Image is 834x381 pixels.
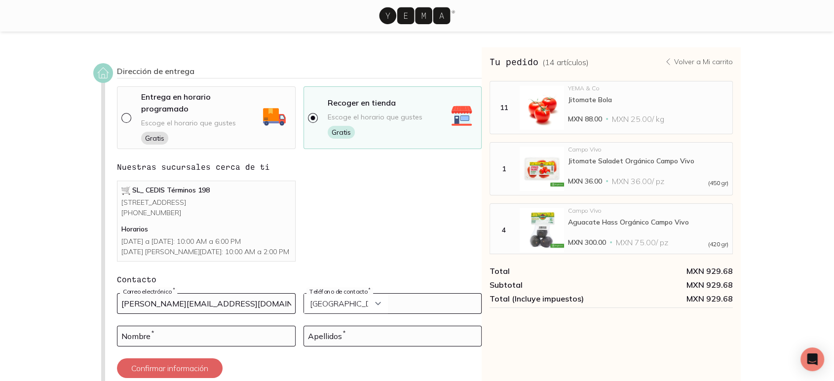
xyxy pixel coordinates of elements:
[121,186,130,195] img: Súper
[568,156,728,165] div: Jitomate Saladet Orgánico Campo Vivo
[611,294,733,304] span: MXN 929.68
[121,236,291,257] p: [DATE] a [DATE]: 10:00 AM a 6:00 PM [DATE] [PERSON_NAME][DATE]: 10:00 AM a 2:00 PM
[490,55,589,68] h3: Tu pedido
[568,237,606,247] span: MXN 300.00
[568,176,602,186] span: MXN 36.00
[490,280,611,290] div: Subtotal
[612,176,664,186] span: MXN 36.00 / pz
[141,91,260,114] p: Entrega en horario programado
[490,266,611,276] div: Total
[121,224,291,234] h6: Horarios
[520,85,564,130] img: Jitomate Bola
[490,294,611,304] div: Total (Incluye impuestos)
[120,288,177,295] label: Correo electrónico
[117,66,482,78] div: Dirección de entrega
[568,95,728,104] div: Jitomate Bola
[616,237,668,247] span: MXN 75.00 / pz
[708,241,728,247] span: (420 gr)
[800,347,824,371] div: Open Intercom Messenger
[612,114,664,124] span: MXN 25.00 / kg
[568,147,728,152] div: Campo Vivo
[117,273,482,285] h4: Contacto
[117,161,482,173] h4: Nuestras sucursales cerca de ti
[542,57,589,67] span: ( 14 artículos )
[141,118,236,128] span: Escoge el horario que gustes
[492,103,516,112] div: 11
[328,97,396,109] p: Recoger en tienda
[611,266,733,276] div: MXN 929.68
[306,288,373,295] label: Teléfono de contacto
[492,226,516,234] div: 4
[328,113,422,122] span: Escoge el horario que gustes
[568,218,728,227] div: Aguacate Hass Orgánico Campo Vivo
[568,208,728,214] div: Campo Vivo
[708,180,728,186] span: (450 gr)
[568,114,602,124] span: MXN 88.00
[117,358,223,378] button: Confirmar información
[328,126,355,139] span: Gratis
[492,164,516,173] div: 1
[520,147,564,191] img: Jitomate Saladet Orgánico Campo Vivo
[568,85,728,91] div: YEMA & Co
[674,57,733,66] p: Volver a Mi carrito
[121,197,291,218] p: [STREET_ADDRESS] [PHONE_NUMBER]
[611,280,733,290] div: MXN 929.68
[664,57,733,66] a: Volver a Mi carrito
[520,208,564,252] img: Aguacate Hass Orgánico Campo Vivo
[141,132,168,145] span: Gratis
[121,185,291,195] h6: SL_ CEDIS Términos 198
